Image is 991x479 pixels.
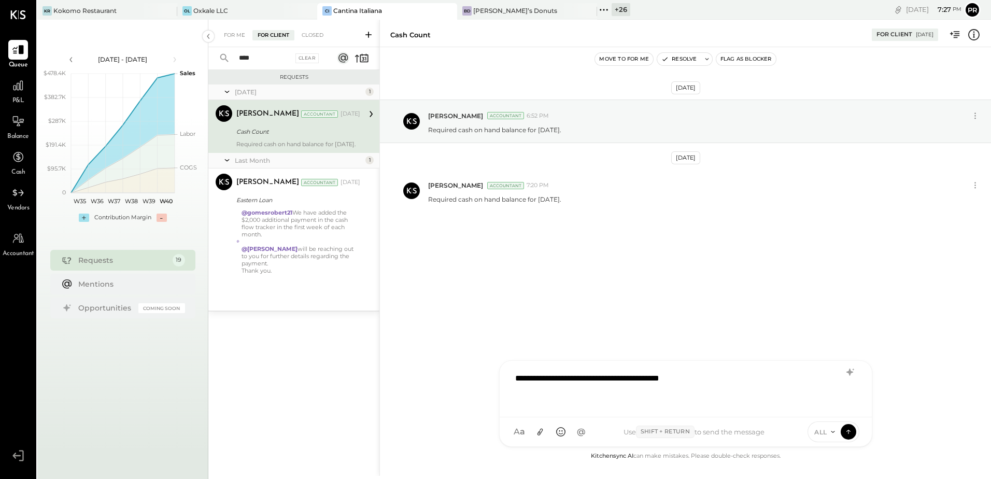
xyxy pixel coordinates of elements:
[893,4,903,15] div: copy link
[193,6,228,15] div: Oxkale LLC
[48,117,66,124] text: $287K
[180,164,197,171] text: COGS
[47,165,66,172] text: $95.7K
[242,245,298,252] strong: @[PERSON_NAME]
[138,303,185,313] div: Coming Soon
[78,303,133,313] div: Opportunities
[671,81,700,94] div: [DATE]
[214,74,374,81] div: Requests
[62,189,66,196] text: 0
[236,177,299,188] div: [PERSON_NAME]
[591,426,798,438] div: Use to send the message
[916,31,933,38] div: [DATE]
[236,126,357,137] div: Cash Count
[341,110,360,118] div: [DATE]
[296,30,329,40] div: Closed
[236,140,360,148] div: Required cash on hand balance for [DATE].
[79,214,89,222] div: +
[462,6,472,16] div: BD
[1,40,36,70] a: Queue
[428,195,561,204] p: Required cash on hand balance for [DATE].
[242,245,360,267] div: will be reaching out to you for further details regarding the payment.
[876,31,912,39] div: For Client
[73,198,86,205] text: W35
[242,209,360,274] div: We have added the $2,000 additional payment in the cash flow tracker in the first week of each mo...
[43,6,52,16] div: KR
[46,141,66,148] text: $191.4K
[219,30,250,40] div: For Me
[235,156,363,165] div: Last Month
[236,195,357,205] div: Eastern Loan
[7,132,29,142] span: Balance
[142,198,155,205] text: W39
[657,53,701,65] button: Resolve
[3,249,34,259] span: Accountant
[1,76,36,106] a: P&L
[295,53,319,63] div: Clear
[9,61,28,70] span: Queue
[159,198,172,205] text: W40
[428,111,483,120] span: [PERSON_NAME]
[1,183,36,213] a: Vendors
[301,179,338,186] div: Accountant
[365,156,374,164] div: 1
[473,6,557,15] div: [PERSON_NAME]’s Donuts
[428,125,561,134] p: Required cash on hand balance for [DATE].
[235,88,363,96] div: [DATE]
[1,111,36,142] a: Balance
[78,279,180,289] div: Mentions
[1,229,36,259] a: Accountant
[53,6,117,15] div: Kokomo Restaurant
[906,5,961,15] div: [DATE]
[11,168,25,177] span: Cash
[671,151,700,164] div: [DATE]
[487,182,524,189] div: Accountant
[487,112,524,119] div: Accountant
[716,53,776,65] button: Flag as Blocker
[125,198,138,205] text: W38
[90,198,103,205] text: W36
[78,255,167,265] div: Requests
[7,204,30,213] span: Vendors
[182,6,192,16] div: OL
[1,147,36,177] a: Cash
[242,209,292,216] strong: @gomesrobert21
[180,69,195,77] text: Sales
[577,427,586,437] span: @
[527,181,549,190] span: 7:20 PM
[301,110,338,118] div: Accountant
[964,2,981,18] button: Pr
[322,6,332,16] div: CI
[636,426,695,438] span: Shift + Return
[79,55,167,64] div: [DATE] - [DATE]
[242,267,360,274] div: Thank you.
[44,93,66,101] text: $382.7K
[572,422,591,441] button: @
[252,30,294,40] div: For Client
[94,214,151,222] div: Contribution Margin
[12,96,24,106] span: P&L
[341,178,360,187] div: [DATE]
[236,109,299,119] div: [PERSON_NAME]
[510,422,529,441] button: Aa
[595,53,653,65] button: Move to for me
[108,198,120,205] text: W37
[520,427,525,437] span: a
[365,88,374,96] div: 1
[44,69,66,77] text: $478.4K
[157,214,167,222] div: -
[390,30,431,40] div: Cash Count
[180,130,195,137] text: Labor
[173,254,185,266] div: 19
[428,181,483,190] span: [PERSON_NAME]
[612,3,630,16] div: + 26
[333,6,382,15] div: Cantina Italiana
[527,112,549,120] span: 6:52 PM
[814,428,827,436] span: ALL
